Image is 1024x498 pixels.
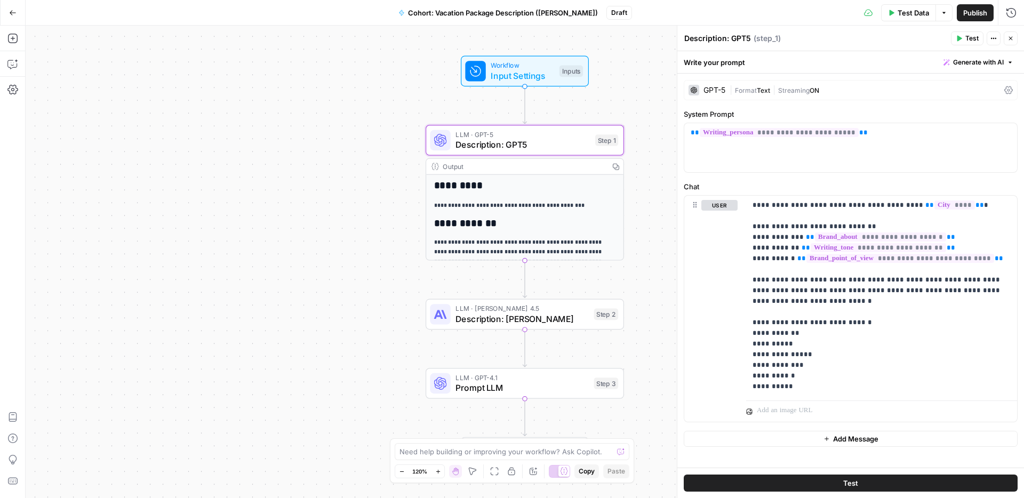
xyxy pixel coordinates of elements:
div: Single OutputOutputEnd [426,437,624,468]
button: Generate with AI [939,55,1018,69]
span: Copy [579,467,595,476]
div: Inputs [559,66,583,77]
g: Edge from step_3 to end [523,399,526,436]
span: LLM · GPT-5 [455,130,590,140]
div: user [684,196,738,422]
span: Generate with AI [953,58,1004,67]
span: LLM · [PERSON_NAME] 4.5 [455,303,589,314]
span: Test Data [898,7,929,18]
button: Test Data [881,4,935,21]
button: Publish [957,4,994,21]
span: Input Settings [491,69,554,82]
div: GPT-5 [703,86,725,94]
span: Add Message [833,433,878,444]
span: 120% [412,467,427,476]
span: | [770,84,778,95]
span: Description: [PERSON_NAME] [455,312,589,325]
div: Step 1 [595,134,618,146]
button: Test [951,31,983,45]
div: Output [443,162,604,172]
span: Format [735,86,757,94]
span: | [730,84,735,95]
label: Chat [684,181,1018,192]
span: Cohort: Vacation Package Description ([PERSON_NAME]) [408,7,598,18]
span: ( step_1 ) [754,33,781,44]
span: Publish [963,7,987,18]
span: Workflow [491,60,554,70]
span: Draft [611,8,627,18]
span: Test [965,34,979,43]
div: Step 3 [594,377,619,389]
button: Copy [574,464,599,478]
button: Test [684,475,1018,492]
div: Step 2 [594,309,619,320]
span: LLM · GPT-4.1 [455,373,589,383]
div: LLM · GPT-4.1Prompt LLMStep 3 [426,368,624,399]
div: Write your prompt [677,51,1024,73]
span: ON [810,86,819,94]
button: user [701,200,738,211]
g: Edge from step_2 to step_3 [523,330,526,367]
button: Add Message [684,431,1018,447]
div: LLM · [PERSON_NAME] 4.5Description: [PERSON_NAME]Step 2 [426,299,624,330]
span: Text [757,86,770,94]
label: System Prompt [684,109,1018,119]
g: Edge from start to step_1 [523,86,526,124]
span: Test [843,478,858,488]
span: Prompt LLM [455,381,589,394]
button: Paste [603,464,629,478]
textarea: Description: GPT5 [684,33,751,44]
span: Paste [607,467,625,476]
button: Cohort: Vacation Package Description ([PERSON_NAME]) [392,4,604,21]
span: Streaming [778,86,810,94]
span: Description: GPT5 [455,138,590,151]
div: WorkflowInput SettingsInputs [426,56,624,87]
g: Edge from step_1 to step_2 [523,261,526,298]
